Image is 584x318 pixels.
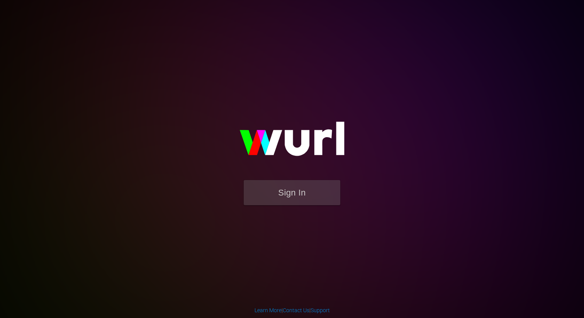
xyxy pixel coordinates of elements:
[283,307,309,313] a: Contact Us
[244,180,340,205] button: Sign In
[255,306,330,314] div: | |
[215,105,369,180] img: wurl-logo-on-black-223613ac3d8ba8fe6dc639794a292ebdb59501304c7dfd60c99c58986ef67473.svg
[311,307,330,313] a: Support
[255,307,282,313] a: Learn More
